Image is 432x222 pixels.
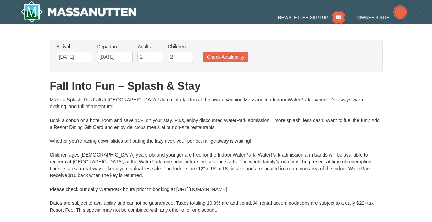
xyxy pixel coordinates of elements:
[357,15,407,20] a: Owner's Site
[20,1,136,23] img: Massanutten Resort Logo
[278,15,328,20] span: Newsletter Sign Up
[168,43,193,50] label: Children
[97,43,133,50] label: Departure
[357,15,390,20] span: Owner's Site
[20,1,136,23] a: Massanutten Resort
[278,15,345,20] a: Newsletter Sign Up
[50,79,383,93] h1: Fall Into Fun – Splash & Stay
[57,43,92,50] label: Arrival
[203,52,248,62] button: Check Availability
[137,43,163,50] label: Adults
